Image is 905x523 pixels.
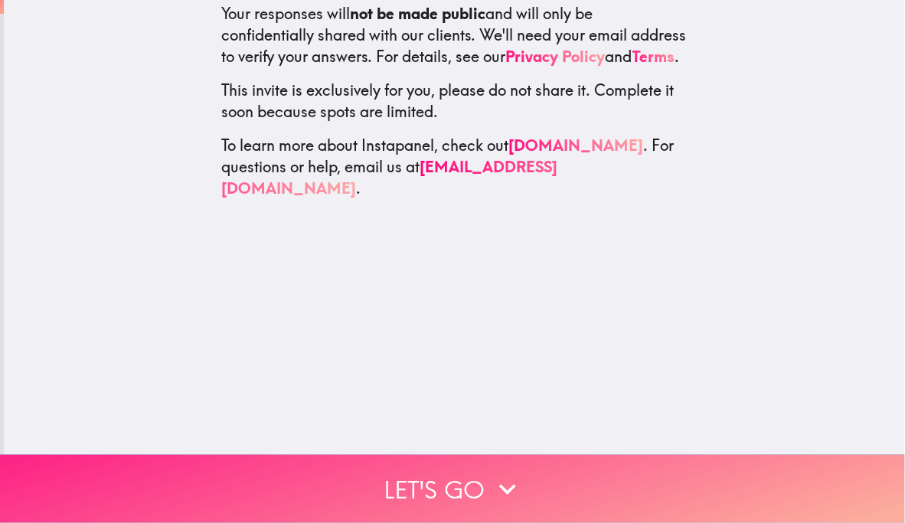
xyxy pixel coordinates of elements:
p: Your responses will and will only be confidentially shared with our clients. We'll need your emai... [222,3,688,67]
p: This invite is exclusively for you, please do not share it. Complete it soon because spots are li... [222,80,688,123]
p: To learn more about Instapanel, check out . For questions or help, email us at . [222,135,688,199]
a: Terms [632,47,675,66]
a: [DOMAIN_NAME] [509,136,644,155]
b: not be made public [351,4,486,23]
a: Privacy Policy [506,47,606,66]
a: [EMAIL_ADDRESS][DOMAIN_NAME] [222,157,558,198]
